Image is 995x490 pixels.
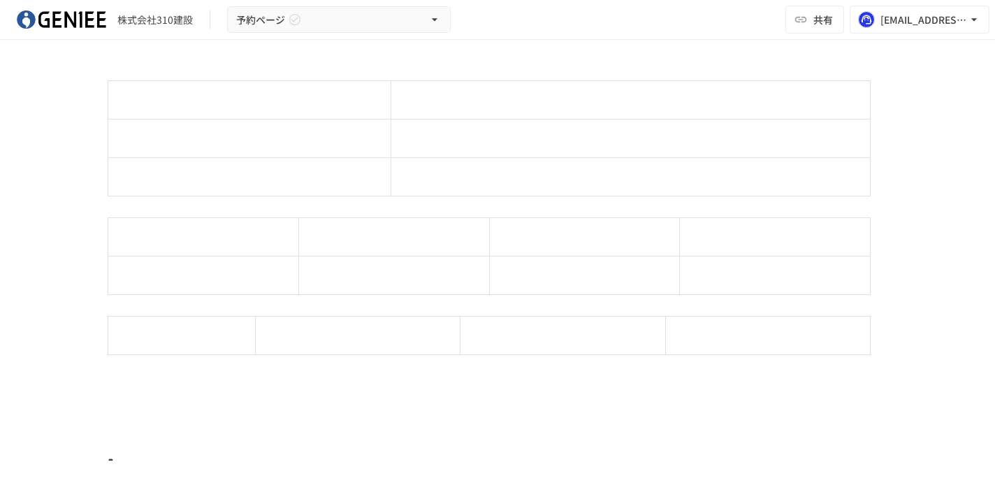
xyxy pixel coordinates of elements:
[813,12,833,27] span: 共有
[880,11,967,29] div: [EMAIL_ADDRESS][DOMAIN_NAME]
[236,11,285,29] span: 予約ページ
[17,8,106,31] img: mDIuM0aA4TOBKl0oB3pspz7XUBGXdoniCzRRINgIxkl
[117,13,193,27] div: 株式会社310建設
[850,6,989,34] button: [EMAIL_ADDRESS][DOMAIN_NAME]
[227,6,451,34] button: 予約ページ
[785,6,844,34] button: 共有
